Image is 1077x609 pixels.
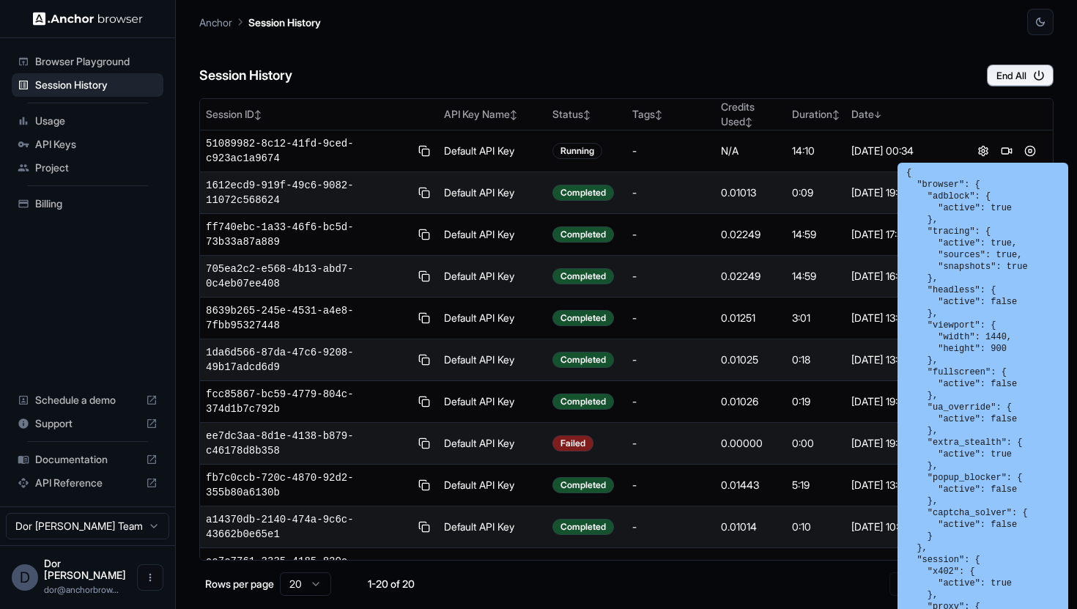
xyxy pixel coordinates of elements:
[792,520,840,534] div: 0:10
[438,506,547,548] td: Default API Key
[510,109,517,120] span: ↕
[552,477,614,493] div: Completed
[792,227,840,242] div: 14:59
[438,172,547,214] td: Default API Key
[35,160,158,175] span: Project
[851,311,954,325] div: [DATE] 13:39
[851,520,954,534] div: [DATE] 10:52
[33,12,143,26] img: Anchor Logo
[851,353,954,367] div: [DATE] 13:38
[632,107,709,122] div: Tags
[792,353,840,367] div: 0:18
[721,100,780,129] div: Credits Used
[632,144,709,158] div: -
[552,394,614,410] div: Completed
[851,107,954,122] div: Date
[44,584,119,595] span: dor@anchorbrowser.io
[721,269,780,284] div: 0.02249
[12,471,163,495] div: API Reference
[792,436,840,451] div: 0:00
[792,311,840,325] div: 3:01
[12,109,163,133] div: Usage
[355,577,428,591] div: 1-20 of 20
[35,393,140,407] span: Schedule a demo
[987,64,1054,86] button: End All
[721,185,780,200] div: 0.01013
[632,478,709,492] div: -
[438,465,547,506] td: Default API Key
[632,227,709,242] div: -
[832,109,840,120] span: ↕
[438,339,547,381] td: Default API Key
[851,227,954,242] div: [DATE] 17:34
[721,436,780,451] div: 0.00000
[632,269,709,284] div: -
[851,478,954,492] div: [DATE] 13:52
[12,73,163,97] div: Session History
[206,136,410,166] span: 51089982-8c12-41fd-9ced-c923ac1a9674
[851,185,954,200] div: [DATE] 19:16
[438,423,547,465] td: Default API Key
[206,470,410,500] span: fb7c0ccb-720c-4870-92d2-355b80a6130b
[851,436,954,451] div: [DATE] 19:03
[12,133,163,156] div: API Keys
[851,394,954,409] div: [DATE] 19:04
[199,65,292,86] h6: Session History
[721,520,780,534] div: 0.01014
[438,548,547,590] td: Default API Key
[792,269,840,284] div: 14:59
[745,117,752,128] span: ↕
[206,429,410,458] span: ee7dc3aa-8d1e-4138-b879-c46178d8b358
[438,214,547,256] td: Default API Key
[721,478,780,492] div: 0.01443
[12,192,163,215] div: Billing
[438,381,547,423] td: Default API Key
[792,144,840,158] div: 14:10
[874,109,881,120] span: ↓
[44,557,126,581] span: Dor Dankner
[632,185,709,200] div: -
[851,144,954,158] div: [DATE] 00:34
[438,130,547,172] td: Default API Key
[552,268,614,284] div: Completed
[632,436,709,451] div: -
[632,394,709,409] div: -
[206,220,410,249] span: ff740ebc-1a33-46f6-bc5d-73b33a87a889
[792,185,840,200] div: 0:09
[721,227,780,242] div: 0.02249
[552,435,593,451] div: Failed
[206,178,410,207] span: 1612ecd9-919f-49c6-9082-11072c568624
[206,512,410,542] span: a14370db-2140-474a-9c6c-43662b0e65e1
[206,387,410,416] span: fcc85867-bc59-4779-804c-374d1b7c792b
[552,519,614,535] div: Completed
[35,452,140,467] span: Documentation
[632,353,709,367] div: -
[35,476,140,490] span: API Reference
[12,50,163,73] div: Browser Playground
[206,303,410,333] span: 8639b265-245e-4531-a4e8-7fbb95327448
[35,78,158,92] span: Session History
[792,394,840,409] div: 0:19
[583,109,591,120] span: ↕
[248,15,321,30] p: Session History
[721,353,780,367] div: 0.01025
[35,196,158,211] span: Billing
[552,107,621,122] div: Status
[552,310,614,326] div: Completed
[792,478,840,492] div: 5:19
[721,394,780,409] div: 0.01026
[35,114,158,128] span: Usage
[206,345,410,374] span: 1da6d566-87da-47c6-9208-49b17adcd6d9
[552,185,614,201] div: Completed
[438,256,547,298] td: Default API Key
[632,311,709,325] div: -
[438,298,547,339] td: Default API Key
[552,352,614,368] div: Completed
[12,156,163,180] div: Project
[12,388,163,412] div: Schedule a demo
[206,554,410,583] span: aa7c7761-3335-4185-820c-29af7d18f47a
[35,54,158,69] span: Browser Playground
[12,412,163,435] div: Support
[12,564,38,591] div: D
[206,262,410,291] span: 705ea2c2-e568-4b13-abd7-0c4eb07ee408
